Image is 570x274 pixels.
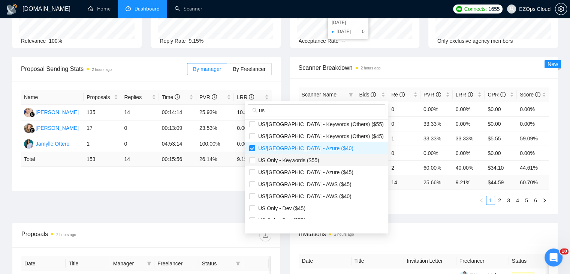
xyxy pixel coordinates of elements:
[361,66,381,70] time: 2 hours ago
[540,196,549,205] button: right
[255,133,384,139] span: US/[GEOGRAPHIC_DATA] - Keywords (Others) ($45)
[162,94,180,100] span: Time
[555,3,567,15] button: setting
[517,146,549,160] td: 0.00%
[477,196,486,205] button: left
[479,198,484,203] span: left
[21,152,84,167] td: Total
[196,152,234,167] td: 26.14 %
[24,108,33,117] img: AJ
[468,92,473,97] span: info-circle
[531,196,540,205] li: 6
[332,28,364,35] li: [DATE]
[299,38,339,44] span: Acceptance Rate
[341,38,345,44] span: --
[495,196,504,205] a: 2
[196,120,234,136] td: 23.53%
[456,254,509,268] th: Freelancer
[154,256,199,271] th: Freelancer
[388,175,420,190] td: 14
[21,229,146,241] div: Proposals
[255,145,353,151] span: US/[GEOGRAPHIC_DATA] - Azure ($40)
[21,64,187,74] span: Proposal Sending Stats
[113,259,144,268] span: Manager
[545,248,563,266] iframe: Intercom live chat
[420,160,453,175] td: 60.00%
[548,61,558,67] span: New
[159,136,196,152] td: 04:53:14
[124,93,150,101] span: Replies
[121,105,159,120] td: 14
[255,121,384,127] span: US/[GEOGRAPHIC_DATA] - Keywords (Others) ($55)
[199,94,217,100] span: PVR
[540,196,549,205] li: Next Page
[84,152,121,167] td: 153
[359,92,376,98] span: Bids
[388,131,420,146] td: 1
[517,102,549,116] td: 0.00%
[234,136,271,152] td: 0.00%
[522,196,531,205] a: 5
[485,131,517,146] td: $5.55
[21,90,84,105] th: Name
[159,105,196,120] td: 00:14:14
[110,256,154,271] th: Manager
[517,131,549,146] td: 59.09%
[145,258,153,269] span: filter
[332,19,364,26] div: [DATE]
[349,92,353,97] span: filter
[147,261,151,266] span: filter
[255,217,305,223] span: US Only - Dev ($55)
[522,196,531,205] li: 5
[456,6,462,12] img: upwork-logo.png
[196,105,234,120] td: 25.93%
[56,233,76,237] time: 2 hours ago
[485,160,517,175] td: $34.10
[347,89,355,100] span: filter
[121,90,159,105] th: Replies
[88,6,111,12] a: homeHome
[260,232,271,238] span: download
[121,152,159,167] td: 14
[453,175,485,190] td: 9.21 %
[535,92,540,97] span: info-circle
[420,131,453,146] td: 33.33%
[249,94,254,99] span: info-circle
[30,128,35,133] img: gigradar-bm.png
[6,3,18,15] img: logo
[560,248,569,254] span: 10
[352,254,404,268] th: Title
[485,146,517,160] td: $0.00
[159,120,196,136] td: 00:13:09
[49,38,62,44] span: 100%
[453,102,485,116] td: 0.00%
[520,92,540,98] span: Score
[488,92,505,98] span: CPR
[299,63,549,72] span: Scanner Breakdown
[513,196,522,205] a: 4
[488,5,500,13] span: 1655
[388,160,420,175] td: 2
[255,169,353,175] span: US/[GEOGRAPHIC_DATA] - Azure ($45)
[404,254,456,268] th: Invitation Letter
[388,116,420,131] td: 0
[420,175,453,190] td: 25.66 %
[255,181,352,187] span: US/[GEOGRAPHIC_DATA] - AWS ($45)
[234,152,271,167] td: 9.15 %
[486,196,495,205] li: 1
[87,93,112,101] span: Proposals
[456,92,473,98] span: LRR
[84,90,121,105] th: Proposals
[212,94,217,99] span: info-circle
[196,136,234,152] td: 100.00%
[362,28,365,35] span: 0
[453,160,485,175] td: 40.00%
[485,116,517,131] td: $0.00
[299,254,352,268] th: Date
[237,94,254,100] span: LRR
[24,109,79,115] a: AJ[PERSON_NAME]
[175,6,202,12] a: searchScanner
[420,102,453,116] td: 0.00%
[24,140,69,146] a: JOJamylle Ottero
[391,92,405,98] span: Re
